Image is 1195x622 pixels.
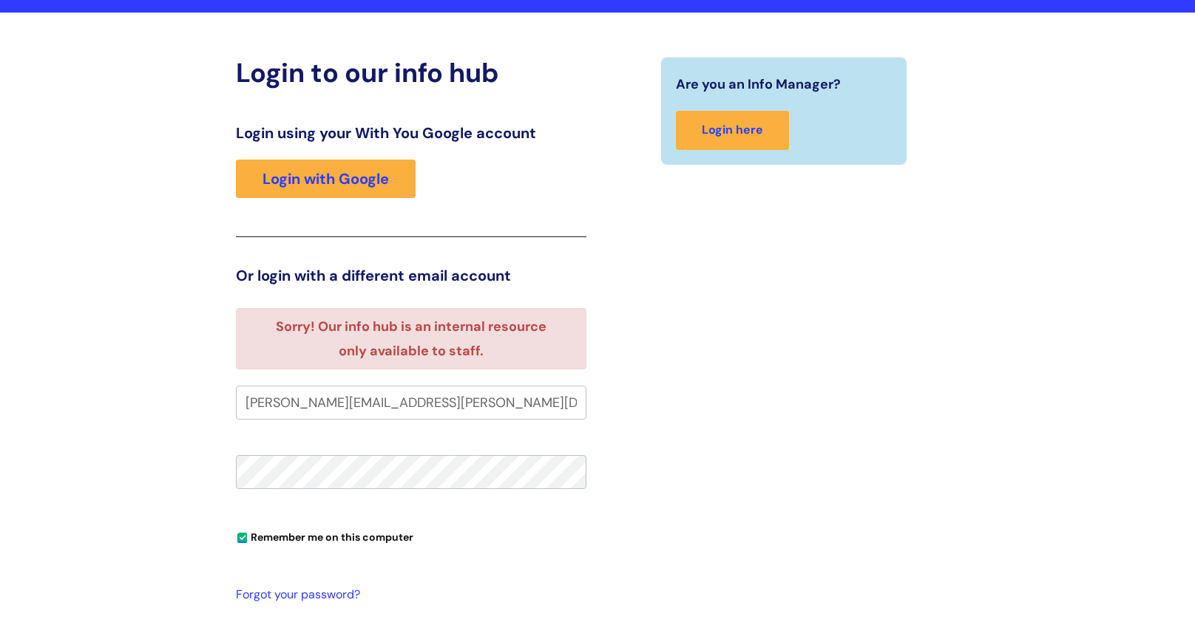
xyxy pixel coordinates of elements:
span: Are you an Info Manager? [676,72,841,96]
a: Login with Google [236,160,416,198]
input: Remember me on this computer [237,533,247,543]
h3: Login using your With You Google account [236,124,586,142]
li: Sorry! Our info hub is an internal resource only available to staff. [262,315,560,363]
label: Remember me on this computer [236,527,413,544]
h2: Login to our info hub [236,57,586,89]
a: Login here [676,111,789,150]
input: Your e-mail address [236,386,586,420]
div: You can uncheck this option if you're logging in from a shared device [236,524,586,548]
h3: Or login with a different email account [236,267,586,284]
a: Forgot your password? [236,584,579,606]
